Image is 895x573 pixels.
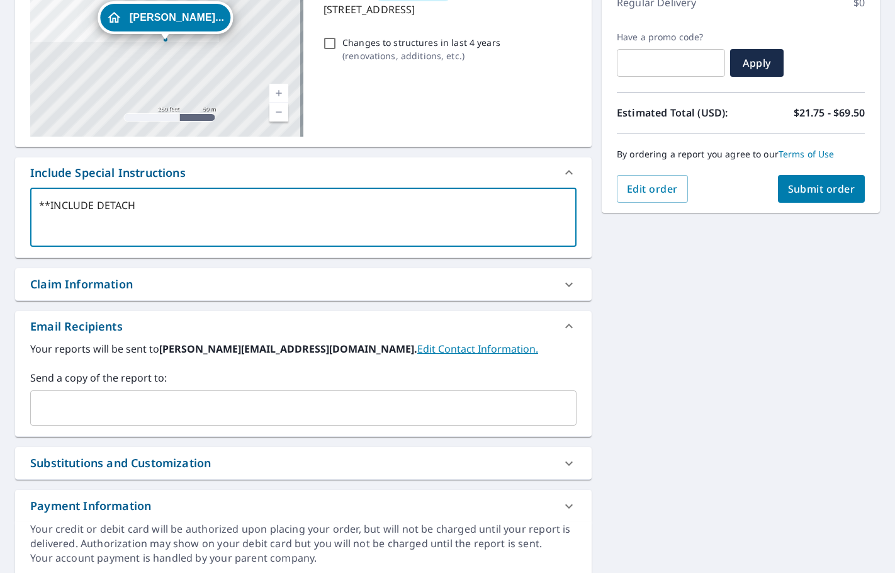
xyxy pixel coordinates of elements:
[269,103,288,122] a: Current Level 17, Zoom Out
[417,342,538,356] a: EditContactInfo
[30,522,577,551] div: Your credit or debit card will be authorized upon placing your order, but will not be charged unt...
[15,157,592,188] div: Include Special Instructions
[730,49,784,77] button: Apply
[617,175,688,203] button: Edit order
[788,182,855,196] span: Submit order
[617,105,741,120] p: Estimated Total (USD):
[98,1,233,40] div: Dropped pin, building CRAIG ENGEL, Residential property, 22973 Clairwood St Saint Clair Shores, M...
[269,84,288,103] a: Current Level 17, Zoom In
[794,105,865,120] p: $21.75 - $69.50
[627,182,678,196] span: Edit order
[15,268,592,300] div: Claim Information
[15,447,592,479] div: Substitutions and Customization
[30,164,186,181] div: Include Special Instructions
[779,148,835,160] a: Terms of Use
[617,149,865,160] p: By ordering a report you agree to our
[30,551,577,565] div: Your account payment is handled by your parent company.
[15,490,592,522] div: Payment Information
[342,49,500,62] p: ( renovations, additions, etc. )
[30,370,577,385] label: Send a copy of the report to:
[159,342,417,356] b: [PERSON_NAME][EMAIL_ADDRESS][DOMAIN_NAME].
[778,175,865,203] button: Submit order
[740,56,774,70] span: Apply
[617,31,725,43] label: Have a promo code?
[30,318,123,335] div: Email Recipients
[30,497,151,514] div: Payment Information
[324,2,571,17] p: [STREET_ADDRESS]
[39,200,568,235] textarea: **INCLUDE DETA
[30,455,211,472] div: Substitutions and Customization
[15,311,592,341] div: Email Recipients
[30,341,577,356] label: Your reports will be sent to
[130,13,224,22] span: [PERSON_NAME]...
[342,36,500,49] p: Changes to structures in last 4 years
[30,276,133,293] div: Claim Information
